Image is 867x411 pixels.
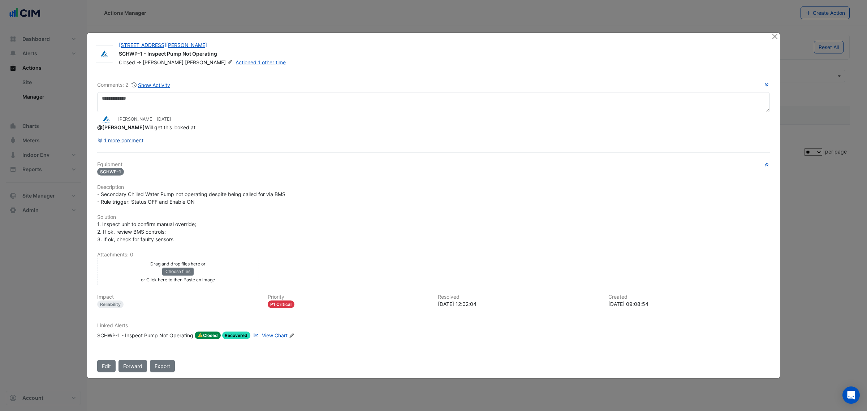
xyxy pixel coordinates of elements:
div: SCHWP-1 - Inspect Pump Not Operating [97,332,193,339]
div: [DATE] 09:08:54 [608,300,770,308]
a: Export [150,360,175,372]
span: Closed [119,59,135,65]
h6: Created [608,294,770,300]
h6: Attachments: 0 [97,252,770,258]
span: [PERSON_NAME] [185,59,234,66]
button: Edit [97,360,116,372]
h6: Description [97,184,770,190]
button: 1 more comment [97,134,144,147]
small: or Click here to then Paste an image [141,277,215,282]
h6: Impact [97,294,259,300]
fa-icon: Edit Linked Alerts [289,333,294,338]
small: [PERSON_NAME] - [118,116,171,122]
h6: Solution [97,214,770,220]
h6: Resolved [438,294,600,300]
span: View Chart [262,332,288,338]
button: Show Activity [131,81,171,89]
div: P1 Critical [268,300,295,308]
span: 2024-08-14 09:18:57 [157,116,171,122]
div: Open Intercom Messenger [842,386,860,404]
a: Actioned 1 other time [236,59,286,65]
img: Airmaster Australia [96,50,113,57]
button: Forward [118,360,147,372]
h6: Linked Alerts [97,323,770,329]
span: Will get this looked at [97,124,195,130]
button: Close [771,33,778,40]
div: Comments: 2 [97,81,171,89]
small: Drag and drop files here or [150,261,206,267]
span: SCHWP-1 [97,168,124,176]
span: Recovered [222,332,251,339]
div: Reliability [97,300,124,308]
div: [DATE] 12:02:04 [438,300,600,308]
span: [PERSON_NAME] [143,59,184,65]
img: Airmaster Australia [97,116,115,124]
span: Closed [195,332,221,339]
span: james.black@elders.com.au [Elders Commercial Strada] [97,124,145,130]
span: 1. Inspect unit to confirm manual override; 2. If ok, review BMS controls; 3. If ok, check for fa... [97,221,198,242]
span: - Secondary Chilled Water Pump not operating despite being called for via BMS - Rule trigger: Sta... [97,191,285,205]
h6: Equipment [97,161,770,168]
a: [STREET_ADDRESS][PERSON_NAME] [119,42,207,48]
h6: Priority [268,294,430,300]
a: View Chart [252,332,287,339]
button: Choose files [162,268,194,276]
span: -> [137,59,141,65]
div: SCHWP-1 - Inspect Pump Not Operating [119,50,763,59]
